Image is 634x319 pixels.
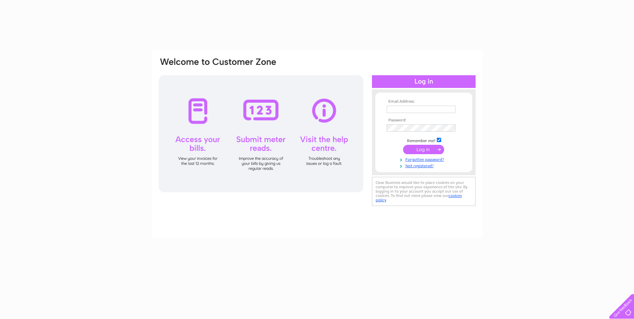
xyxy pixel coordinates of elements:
[385,99,463,104] th: Email Address:
[387,162,463,169] a: Not registered?
[385,137,463,143] td: Remember me?
[385,118,463,123] th: Password:
[387,156,463,162] a: Forgotten password?
[372,177,476,206] div: Clear Business would like to place cookies on your computer to improve your experience of the sit...
[376,193,462,202] a: cookies policy
[403,145,444,154] input: Submit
